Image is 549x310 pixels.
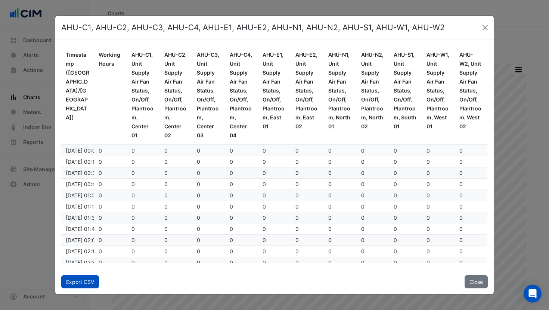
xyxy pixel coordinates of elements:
[66,237,99,243] span: 24/09/2025 02:00
[230,203,233,210] span: 0
[263,237,266,243] span: 0
[99,159,102,165] span: 0
[328,192,332,198] span: 0
[427,159,430,165] span: 0
[263,159,266,165] span: 0
[164,159,168,165] span: 0
[192,46,225,145] datatable-header-cell: AHU-C3, Unit Supply Air Fan Status, On/Off, Plantroom, Center 03
[66,159,98,165] span: 24/09/2025 00:15
[99,237,102,243] span: 0
[361,259,365,266] span: 0
[328,259,332,266] span: 0
[131,259,135,266] span: 0
[197,248,200,254] span: 0
[66,226,98,232] span: 24/09/2025 01:45
[263,147,266,154] span: 0
[394,159,397,165] span: 0
[361,215,365,221] span: 0
[394,51,416,129] span: AHU-S1, Unit Supply Air Fan Status, On/Off, Plantroom, South 01
[99,147,102,154] span: 0
[295,170,299,176] span: 0
[389,46,422,145] datatable-header-cell: AHU-S1, Unit Supply Air Fan Status, On/Off, Plantroom, South 01
[394,248,397,254] span: 0
[99,248,102,254] span: 0
[422,46,455,145] datatable-header-cell: AHU-W1, Unit Supply Air Fan Status, On/Off, Plantroom, West 01
[94,46,127,145] datatable-header-cell: Working Hours
[427,181,430,187] span: 0
[197,181,200,187] span: 0
[263,203,266,210] span: 0
[164,215,168,221] span: 0
[361,181,365,187] span: 0
[295,51,317,129] span: AHU-E2, Unit Supply Air Fan Status, On/Off, Plantroom, East 02
[230,159,233,165] span: 0
[328,248,332,254] span: 0
[131,159,135,165] span: 0
[61,275,99,288] button: Export CSV
[263,215,266,221] span: 0
[361,51,384,129] span: AHU-N2, Unit Supply Air Fan Status, On/Off, Plantroom, North 02
[160,46,193,145] datatable-header-cell: AHU-C2, Unit Supply Air Fan Status, On/Off, Plantroom, Center 02
[328,51,350,129] span: AHU-N1, Unit Supply Air Fan Status, On/Off, Plantroom, North 01
[465,275,488,288] button: Close
[459,203,463,210] span: 0
[263,170,266,176] span: 0
[258,46,291,145] datatable-header-cell: AHU-E1, Unit Supply Air Fan Status, On/Off, Plantroom, East 01
[197,215,200,221] span: 0
[427,203,430,210] span: 0
[459,147,463,154] span: 0
[66,248,98,254] span: 24/09/2025 02:15
[394,181,397,187] span: 0
[328,215,332,221] span: 0
[394,170,397,176] span: 0
[459,248,463,254] span: 0
[230,147,233,154] span: 0
[263,192,266,198] span: 0
[99,226,102,232] span: 0
[295,259,299,266] span: 0
[459,237,463,243] span: 0
[295,237,299,243] span: 0
[131,237,135,243] span: 0
[459,215,463,221] span: 0
[131,226,135,232] span: 0
[394,259,397,266] span: 0
[66,215,98,221] span: 24/09/2025 01:30
[225,46,258,145] datatable-header-cell: AHU-C4, Unit Supply Air Fan Status, On/Off, Plantroom, Center 04
[394,203,397,210] span: 0
[459,192,463,198] span: 0
[197,226,200,232] span: 0
[230,181,233,187] span: 0
[197,170,200,176] span: 0
[295,147,299,154] span: 0
[66,259,99,266] span: 24/09/2025 02:30
[197,51,219,138] span: AHU-C3, Unit Supply Air Fan Status, On/Off, Plantroom, Center 03
[197,147,200,154] span: 0
[131,181,135,187] span: 0
[361,192,365,198] span: 0
[99,203,102,210] span: 0
[164,170,168,176] span: 0
[295,203,299,210] span: 0
[131,248,135,254] span: 0
[459,51,481,129] span: AHU-W2, Unit Supply Air Fan Status, On/Off, Plantroom, West 02
[328,159,332,165] span: 0
[361,203,365,210] span: 0
[324,46,357,145] datatable-header-cell: AHU-N1, Unit Supply Air Fan Status, On/Off, Plantroom, North 01
[164,181,168,187] span: 0
[230,170,233,176] span: 0
[427,170,430,176] span: 0
[127,46,160,145] datatable-header-cell: AHU-C1, Unit Supply Air Fan Status, On/Off, Plantroom, Center 01
[427,51,449,129] span: AHU-W1, Unit Supply Air Fan Status, On/Off, Plantroom, West 01
[295,215,299,221] span: 0
[394,237,397,243] span: 0
[295,159,299,165] span: 0
[164,51,187,138] span: AHU-C2, Unit Supply Air Fan Status, On/Off, Plantroom, Center 02
[263,181,266,187] span: 0
[99,170,102,176] span: 0
[295,181,299,187] span: 0
[427,226,430,232] span: 0
[197,159,200,165] span: 0
[131,215,135,221] span: 0
[164,237,168,243] span: 0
